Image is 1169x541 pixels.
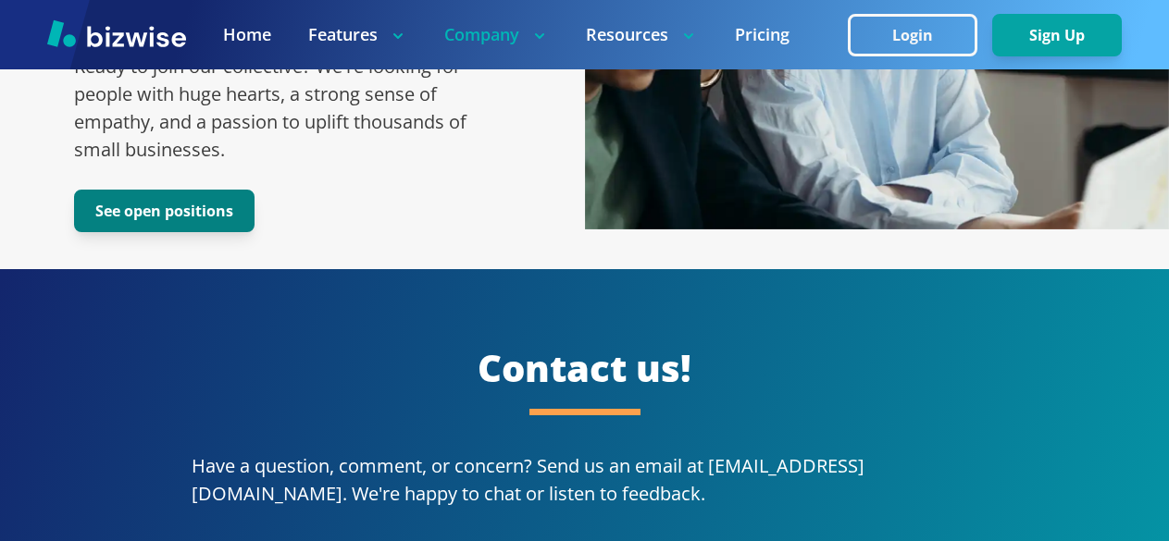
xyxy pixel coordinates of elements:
button: See open positions [74,190,255,232]
p: Company [444,23,549,46]
p: Have a question, comment, or concern? Send us an email at [EMAIL_ADDRESS][DOMAIN_NAME]. We're hap... [192,452,978,508]
a: Login [848,27,992,44]
a: Sign Up [992,27,1122,44]
button: Sign Up [992,14,1122,56]
button: Login [848,14,977,56]
p: Ready to join our collective? We're looking for people with huge hearts, a strong sense of empath... [74,53,511,164]
a: See open positions [74,203,255,220]
p: Resources [586,23,698,46]
img: Bizwise Logo [47,19,186,47]
h2: Contact us! [47,343,1123,393]
a: Home [223,23,271,46]
a: Pricing [735,23,790,46]
p: Features [308,23,407,46]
